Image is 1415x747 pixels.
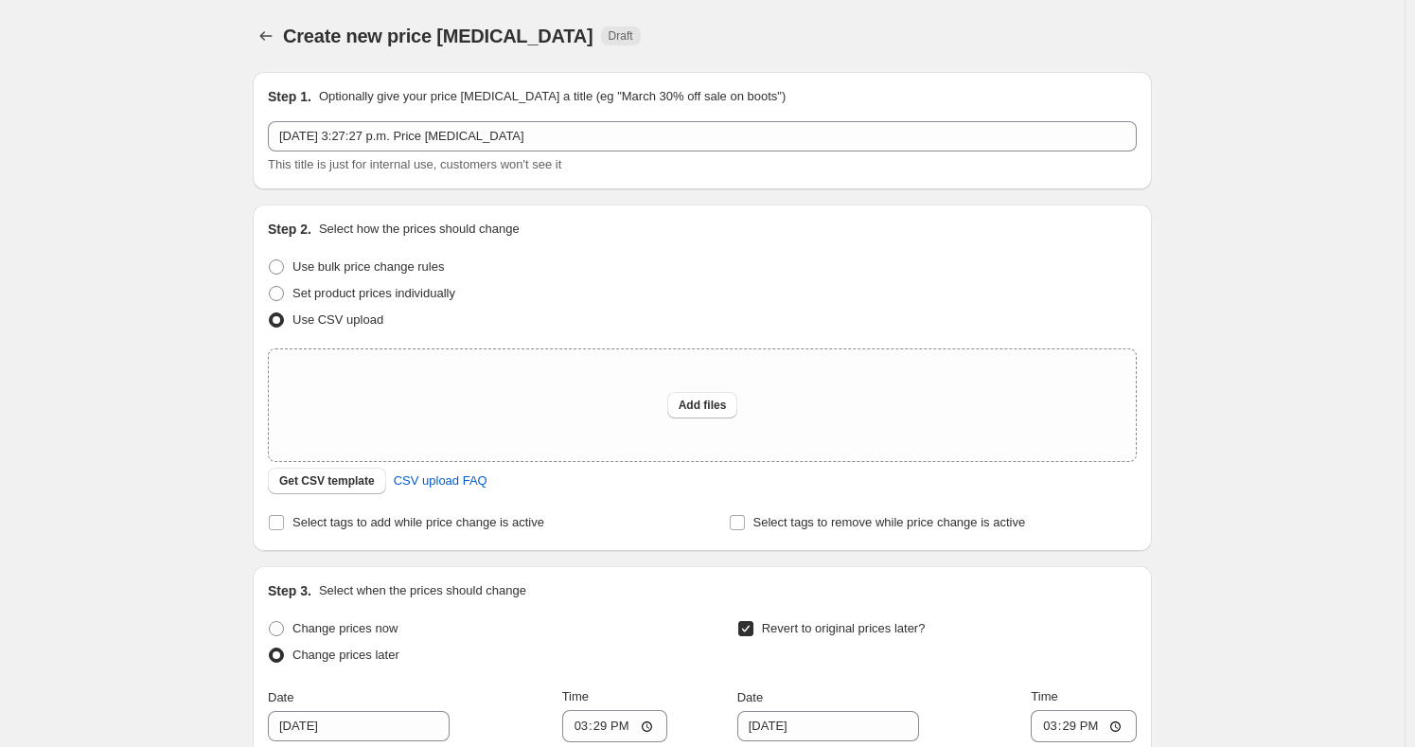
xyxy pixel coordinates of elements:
[679,398,727,413] span: Add files
[292,648,399,662] span: Change prices later
[319,220,520,239] p: Select how the prices should change
[737,690,763,704] span: Date
[253,23,279,49] button: Price change jobs
[753,515,1026,529] span: Select tags to remove while price change is active
[319,87,786,106] p: Optionally give your price [MEDICAL_DATA] a title (eg "March 30% off sale on boots")
[268,121,1137,151] input: 30% off holiday sale
[562,710,668,742] input: 12:00
[268,711,450,741] input: 9/25/2025
[609,28,633,44] span: Draft
[268,157,561,171] span: This title is just for internal use, customers won't see it
[292,312,383,327] span: Use CSV upload
[292,515,544,529] span: Select tags to add while price change is active
[268,581,311,600] h2: Step 3.
[292,286,455,300] span: Set product prices individually
[762,621,926,635] span: Revert to original prices later?
[1031,689,1057,703] span: Time
[292,621,398,635] span: Change prices now
[268,220,311,239] h2: Step 2.
[319,581,526,600] p: Select when the prices should change
[268,690,293,704] span: Date
[737,711,919,741] input: 9/25/2025
[382,466,499,496] a: CSV upload FAQ
[283,26,593,46] span: Create new price [MEDICAL_DATA]
[268,87,311,106] h2: Step 1.
[268,468,386,494] button: Get CSV template
[394,471,487,490] span: CSV upload FAQ
[279,473,375,489] span: Get CSV template
[562,689,589,703] span: Time
[292,259,444,274] span: Use bulk price change rules
[667,392,738,418] button: Add files
[1031,710,1137,742] input: 12:00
